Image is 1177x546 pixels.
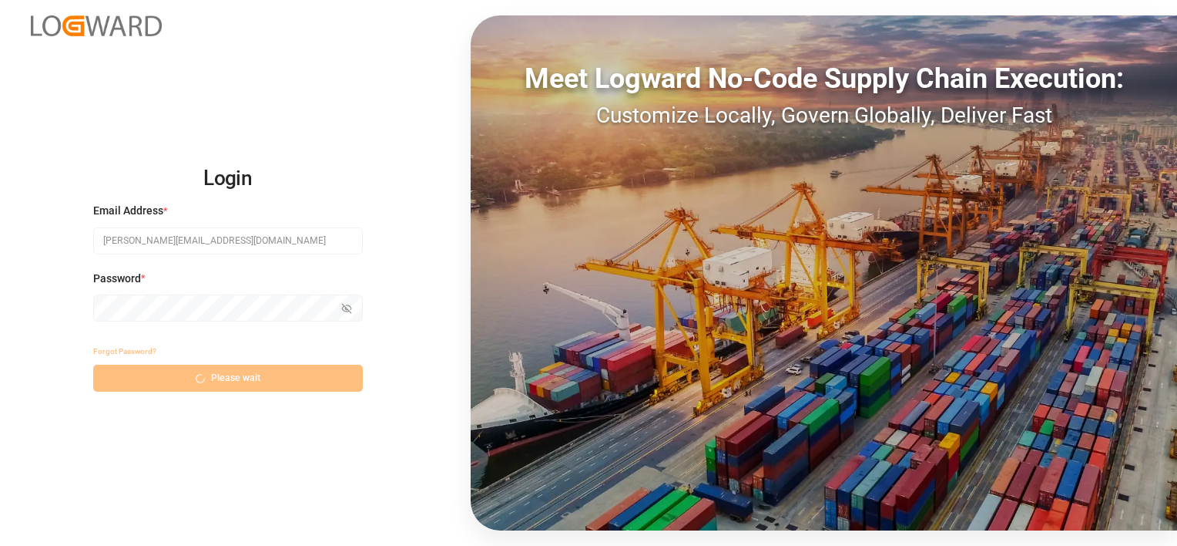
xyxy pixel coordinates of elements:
img: Logward_new_orange.png [31,15,162,36]
div: Customize Locally, Govern Globally, Deliver Fast [471,99,1177,132]
span: Email Address [93,203,163,219]
div: Meet Logward No-Code Supply Chain Execution: [471,58,1177,99]
h2: Login [93,154,363,204]
input: Enter your email [93,228,363,254]
span: Password [93,271,141,287]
